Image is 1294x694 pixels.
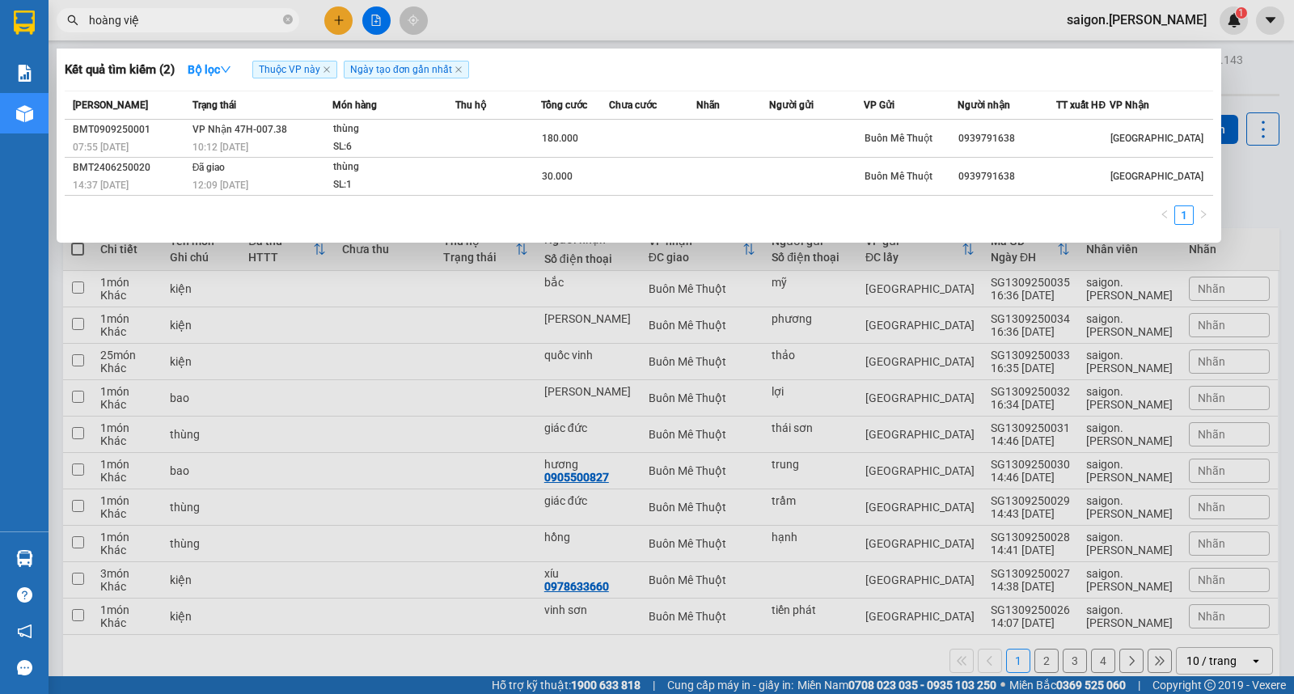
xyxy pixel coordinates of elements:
span: 14:37 [DATE] [73,180,129,191]
li: VP Buôn Mê Thuột [112,114,215,132]
span: Thuộc VP này [252,61,337,78]
div: 0939791638 [958,168,1055,185]
input: Tìm tên, số ĐT hoặc mã đơn [89,11,280,29]
div: SL: 1 [333,176,455,194]
img: warehouse-icon [16,550,33,567]
img: warehouse-icon [16,105,33,122]
span: Buôn Mê Thuột [865,171,932,182]
span: Ngày tạo đơn gần nhất [344,61,469,78]
span: 12:09 [DATE] [192,180,248,191]
h3: Kết quả tìm kiếm ( 2 ) [65,61,175,78]
span: Thu hộ [455,99,486,111]
span: Người gửi [769,99,814,111]
span: close-circle [283,13,293,28]
span: Buôn Mê Thuột [865,133,932,144]
span: TT xuất HĐ [1056,99,1106,111]
span: search [67,15,78,26]
span: Chưa cước [609,99,657,111]
span: 180.000 [542,133,578,144]
span: 30.000 [542,171,573,182]
div: thùng [333,121,455,138]
span: left [1160,209,1169,219]
img: solution-icon [16,65,33,82]
span: [PERSON_NAME] [73,99,148,111]
div: 0939791638 [958,130,1055,147]
div: thùng [333,159,455,176]
li: [GEOGRAPHIC_DATA] [8,8,235,95]
span: [GEOGRAPHIC_DATA] [1110,171,1203,182]
span: close-circle [283,15,293,24]
button: right [1194,205,1213,225]
span: Nhãn [696,99,720,111]
span: right [1199,209,1208,219]
span: [GEOGRAPHIC_DATA] [1110,133,1203,144]
li: 1 [1174,205,1194,225]
img: logo.jpg [8,8,65,65]
span: close [323,66,331,74]
button: Bộ lọcdown [175,57,244,83]
span: VP Nhận 47H-007.38 [192,124,287,135]
div: BMT2406250020 [73,159,188,176]
span: message [17,660,32,675]
li: Next Page [1194,205,1213,225]
span: question-circle [17,587,32,603]
img: logo-vxr [14,11,35,35]
span: down [220,64,231,75]
span: Đã giao [192,162,226,173]
span: Trạng thái [192,99,236,111]
span: VP Nhận [1110,99,1149,111]
span: notification [17,624,32,639]
div: BMT0909250001 [73,121,188,138]
span: VP Gửi [864,99,894,111]
span: Món hàng [332,99,377,111]
strong: Bộ lọc [188,63,231,76]
li: Previous Page [1155,205,1174,225]
div: SL: 6 [333,138,455,156]
button: left [1155,205,1174,225]
li: VP [GEOGRAPHIC_DATA] [8,114,112,167]
a: 1 [1175,206,1193,224]
span: 07:55 [DATE] [73,142,129,153]
span: Tổng cước [541,99,587,111]
span: close [455,66,463,74]
span: Người nhận [958,99,1010,111]
span: 10:12 [DATE] [192,142,248,153]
